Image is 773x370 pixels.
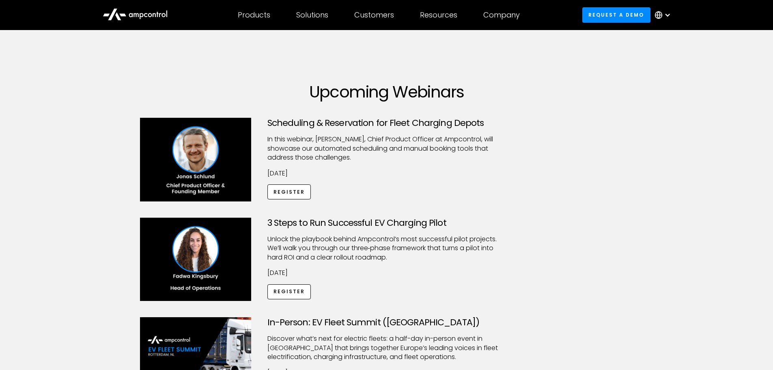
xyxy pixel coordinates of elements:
a: Request a demo [582,7,650,22]
div: Company [483,11,520,19]
h3: In-Person: EV Fleet Summit ([GEOGRAPHIC_DATA]) [267,317,506,328]
div: Customers [354,11,394,19]
div: Products [238,11,270,19]
h3: Scheduling & Reservation for Fleet Charging Depots [267,118,506,128]
a: Register [267,284,311,299]
h3: 3 Steps to Run Successful EV Charging Pilot [267,218,506,228]
p: [DATE] [267,268,506,277]
div: Solutions [296,11,328,19]
div: Resources [420,11,457,19]
p: ​In this webinar, [PERSON_NAME], Chief Product Officer at Ampcontrol, will showcase our automated... [267,135,506,162]
a: Register [267,184,311,199]
h1: Upcoming Webinars [140,82,633,102]
p: [DATE] [267,169,506,178]
p: ​Discover what’s next for electric fleets: a half-day in-person event in [GEOGRAPHIC_DATA] that b... [267,334,506,361]
p: Unlock the playbook behind Ampcontrol’s most successful pilot projects. We’ll walk you through ou... [267,235,506,262]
